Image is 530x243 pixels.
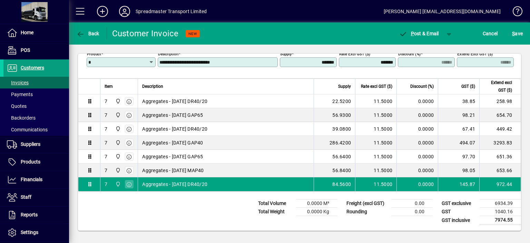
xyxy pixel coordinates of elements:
span: Communications [7,127,48,132]
span: Item [105,83,113,90]
span: Aggregates - [DATE] GAP65 [142,112,203,119]
td: 1040.16 [480,208,521,216]
button: Back [75,27,101,40]
td: 0.0000 [396,94,438,108]
td: 0.0000 Kg [296,208,337,216]
div: 11.5000 [360,139,392,146]
a: Settings [3,224,69,241]
span: Invoices [7,80,29,85]
td: GST [438,208,480,216]
div: [PERSON_NAME] [EMAIL_ADDRESS][DOMAIN_NAME] [384,6,501,17]
td: 97.70 [438,150,479,163]
div: 11.5000 [360,153,392,160]
mat-label: Description [158,52,178,56]
td: GST inclusive [438,216,480,225]
a: POS [3,42,69,59]
button: Save [510,27,524,40]
td: 972.44 [479,177,521,191]
span: Products [21,159,40,165]
span: 965 State Highway 2 [114,125,121,133]
td: 0.0000 [396,177,438,191]
div: 7 [105,125,107,132]
span: Back [76,31,99,36]
div: 7 [105,112,107,119]
a: Payments [3,88,69,100]
mat-label: Product [87,52,101,56]
a: Products [3,153,69,171]
span: Financials [21,177,42,182]
span: 965 State Highway 2 [114,139,121,147]
span: Quotes [7,103,27,109]
td: Freight (excl GST) [343,199,391,208]
span: Settings [21,230,38,235]
span: Aggregates - [DATE] DR40/20 [142,181,207,188]
span: 965 State Highway 2 [114,111,121,119]
td: 494.07 [438,136,479,150]
span: Supply [338,83,351,90]
td: GST exclusive [438,199,480,208]
mat-label: Discount (%) [398,52,421,56]
td: 98.21 [438,108,479,122]
span: 39.0800 [332,125,351,132]
app-page-header-button: Back [69,27,107,40]
button: Add [91,5,114,18]
span: Aggregates - [DATE] GAP40 [142,139,203,146]
div: 7 [105,139,107,146]
span: 965 State Highway 2 [114,153,121,160]
div: Customer Invoice [112,28,179,39]
td: Total Weight [255,208,296,216]
a: Communications [3,124,69,135]
span: Discount (%) [410,83,434,90]
a: Suppliers [3,136,69,153]
td: 653.66 [479,163,521,177]
a: Financials [3,171,69,188]
td: 0.0000 [396,108,438,122]
span: 286.4200 [330,139,351,146]
td: 651.36 [479,150,521,163]
button: Profile [114,5,136,18]
button: Post & Email [395,27,442,40]
span: 965 State Highway 2 [114,97,121,105]
span: Description [142,83,163,90]
span: Customers [21,65,44,71]
a: Quotes [3,100,69,112]
span: POS [21,47,30,53]
div: 11.5000 [360,112,392,119]
span: Payments [7,92,33,97]
span: Aggregates - [DATE] DR40/20 [142,98,207,105]
span: 22.5200 [332,98,351,105]
span: Backorders [7,115,36,121]
td: 38.85 [438,94,479,108]
span: Aggregates - [DATE] MAP40 [142,167,204,174]
span: 965 State Highway 2 [114,167,121,174]
td: 449.42 [479,122,521,136]
span: ave [512,28,523,39]
mat-label: Extend excl GST ($) [457,52,493,56]
span: Extend excl GST ($) [484,79,512,94]
span: Cancel [483,28,498,39]
span: Rate excl GST ($) [361,83,392,90]
td: 6934.39 [480,199,521,208]
span: ost & Email [399,31,439,36]
a: Staff [3,189,69,206]
span: Reports [21,212,38,217]
span: Aggregates - [DATE] GAP65 [142,153,203,160]
div: 7 [105,181,107,188]
td: 145.87 [438,177,479,191]
span: NEW [188,31,197,36]
td: 98.05 [438,163,479,177]
div: 7 [105,153,107,160]
td: 0.0000 [396,163,438,177]
td: 67.41 [438,122,479,136]
span: Home [21,30,33,35]
td: 0.0000 [396,136,438,150]
div: 7 [105,98,107,105]
div: 11.5000 [360,125,392,132]
span: 965 State Highway 2 [114,180,121,188]
td: Total Volume [255,199,296,208]
mat-label: Rate excl GST ($) [339,52,370,56]
span: Aggregates - [DATE] DR40/20 [142,125,207,132]
td: 0.00 [391,208,433,216]
td: 0.0000 [396,150,438,163]
div: 11.5000 [360,167,392,174]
